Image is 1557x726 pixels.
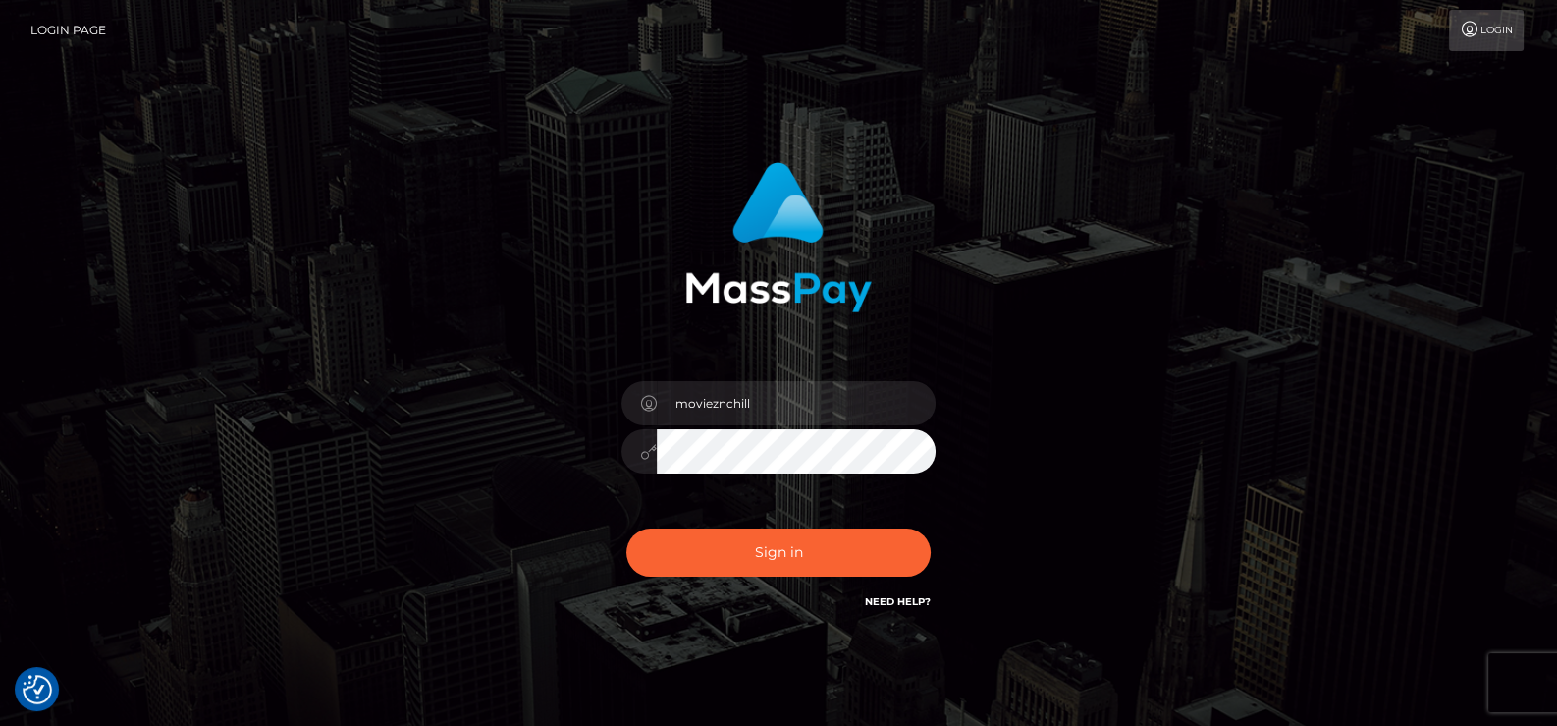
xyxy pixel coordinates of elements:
a: Login [1449,10,1524,51]
img: Revisit consent button [23,675,52,704]
img: MassPay Login [685,162,872,312]
a: Need Help? [865,595,931,608]
button: Consent Preferences [23,675,52,704]
input: Username... [657,381,936,425]
button: Sign in [626,529,931,577]
a: Login Page [30,10,106,51]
